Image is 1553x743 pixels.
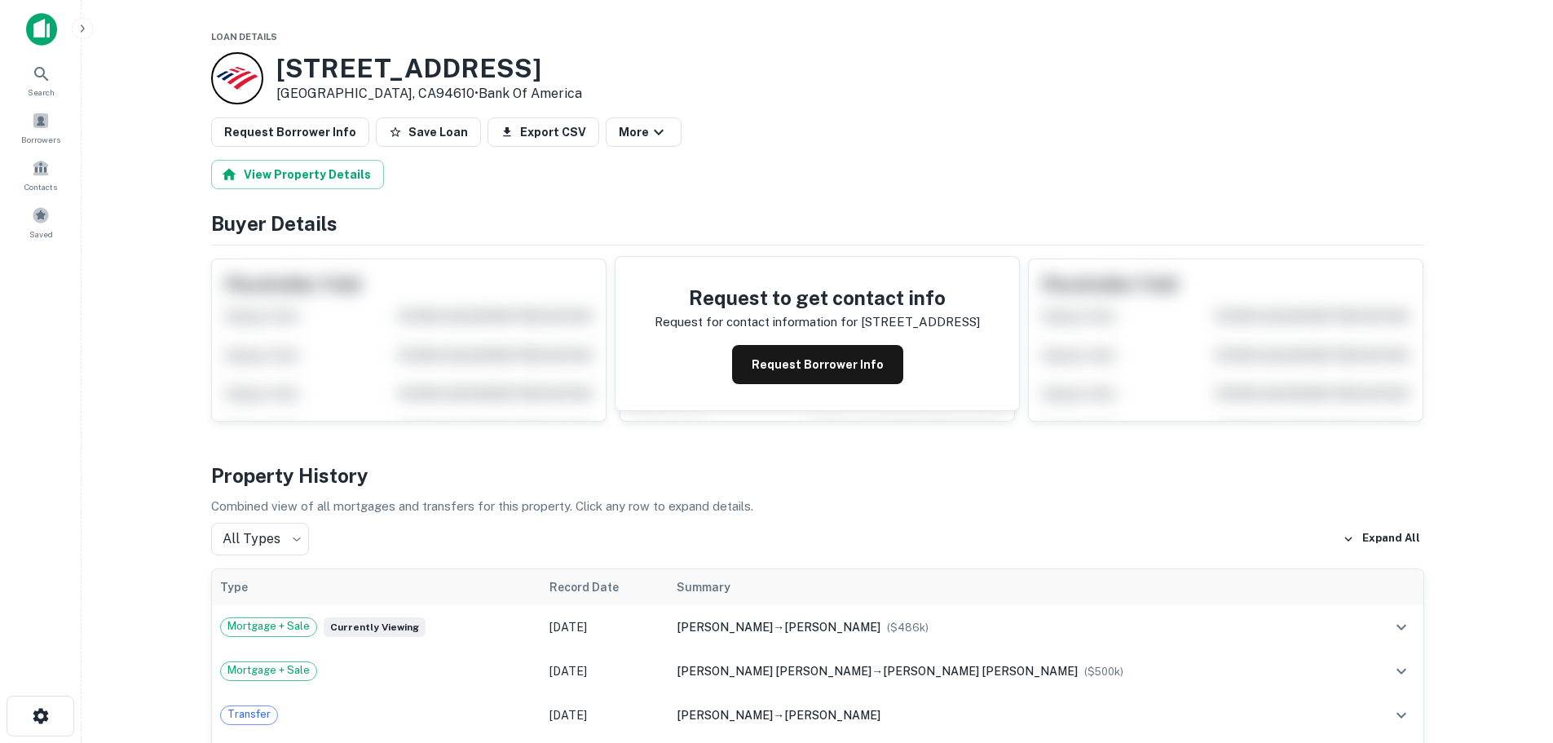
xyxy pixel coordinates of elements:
[677,709,773,722] span: [PERSON_NAME]
[211,160,384,189] button: View Property Details
[488,117,599,147] button: Export CSV
[1388,657,1415,685] button: expand row
[221,618,316,635] span: Mortgage + Sale
[221,706,277,723] span: Transfer
[1471,613,1553,691] iframe: Chat Widget
[5,153,77,197] a: Contacts
[1339,527,1424,551] button: Expand All
[24,180,57,193] span: Contacts
[677,618,1349,636] div: →
[376,117,481,147] button: Save Loan
[479,86,582,101] a: Bank Of America
[677,621,773,634] span: [PERSON_NAME]
[655,312,858,332] p: Request for contact information for
[541,649,668,693] td: [DATE]
[887,621,929,634] span: ($ 486k )
[5,105,77,149] a: Borrowers
[541,605,668,649] td: [DATE]
[212,569,542,605] th: Type
[211,209,1424,238] h4: Buyer Details
[26,13,57,46] img: capitalize-icon.png
[668,569,1357,605] th: Summary
[276,84,582,104] p: [GEOGRAPHIC_DATA], CA94610 •
[211,117,369,147] button: Request Borrower Info
[1388,701,1415,729] button: expand row
[677,665,871,678] span: [PERSON_NAME] [PERSON_NAME]
[276,53,582,84] h3: [STREET_ADDRESS]
[1084,666,1123,678] span: ($ 500k )
[1388,613,1415,641] button: expand row
[606,117,682,147] button: More
[211,523,309,555] div: All Types
[29,228,53,241] span: Saved
[883,665,1078,678] span: [PERSON_NAME] [PERSON_NAME]
[784,709,880,722] span: [PERSON_NAME]
[211,461,1424,490] h4: Property History
[5,200,77,244] a: Saved
[541,693,668,737] td: [DATE]
[211,32,277,42] span: Loan Details
[221,662,316,679] span: Mortgage + Sale
[677,662,1349,680] div: →
[324,617,426,637] span: Currently viewing
[861,312,980,332] p: [STREET_ADDRESS]
[21,133,60,146] span: Borrowers
[655,283,980,312] h4: Request to get contact info
[541,569,668,605] th: Record Date
[732,345,903,384] button: Request Borrower Info
[211,497,1424,516] p: Combined view of all mortgages and transfers for this property. Click any row to expand details.
[28,86,55,99] span: Search
[5,58,77,102] a: Search
[677,706,1349,724] div: →
[784,621,880,634] span: [PERSON_NAME]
